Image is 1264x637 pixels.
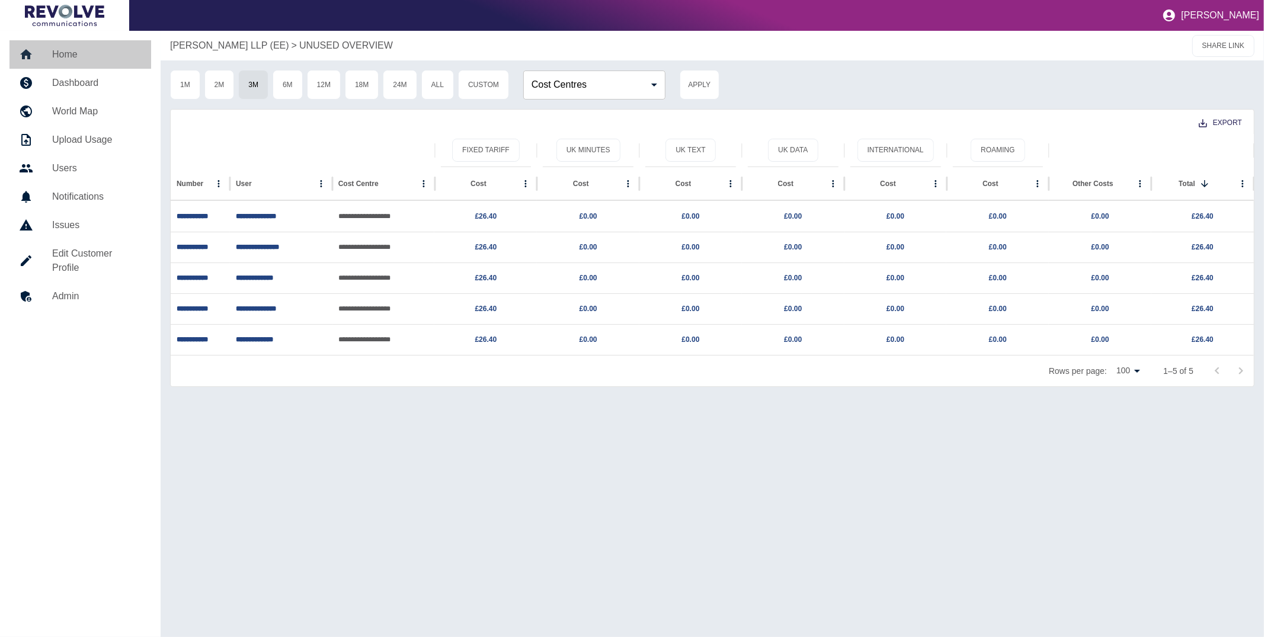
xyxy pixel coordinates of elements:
button: International [857,139,934,162]
button: All [421,70,454,100]
a: Notifications [9,183,151,211]
button: UK Data [768,139,818,162]
button: 3M [238,70,268,100]
button: Cost column menu [1029,175,1046,192]
a: £0.00 [784,243,802,251]
a: £0.00 [887,274,904,282]
button: User column menu [313,175,329,192]
div: Cost [676,180,692,188]
button: 6M [273,70,303,100]
div: Cost [983,180,999,188]
a: £0.00 [1092,335,1109,344]
a: £26.40 [475,305,497,313]
a: £26.40 [475,335,497,344]
h5: World Map [52,104,142,119]
a: £0.00 [1092,274,1109,282]
button: Cost column menu [722,175,739,192]
a: £0.00 [989,305,1007,313]
a: £0.00 [681,335,699,344]
div: Number [177,180,203,188]
button: Fixed Tariff [452,139,520,162]
a: £0.00 [681,212,699,220]
a: £0.00 [580,305,597,313]
a: £0.00 [580,335,597,344]
a: Home [9,40,151,69]
button: Cost column menu [825,175,841,192]
h5: Users [52,161,142,175]
a: £0.00 [887,335,904,344]
h5: Dashboard [52,76,142,90]
a: £0.00 [681,274,699,282]
a: £0.00 [1092,212,1109,220]
button: Other Costs column menu [1132,175,1148,192]
a: £0.00 [784,212,802,220]
a: £26.40 [1192,305,1214,313]
button: Custom [458,70,509,100]
img: Logo [25,5,104,26]
div: Total [1179,180,1195,188]
a: £0.00 [784,335,802,344]
a: £0.00 [989,274,1007,282]
button: 2M [204,70,235,100]
button: Sort [1196,175,1213,192]
h5: Edit Customer Profile [52,247,142,275]
a: Edit Customer Profile [9,239,151,282]
h5: Issues [52,218,142,232]
a: £0.00 [1092,243,1109,251]
div: 100 [1112,362,1144,379]
p: [PERSON_NAME] [1181,10,1259,21]
p: 1–5 of 5 [1163,365,1193,377]
a: £26.40 [1192,335,1214,344]
a: Upload Usage [9,126,151,154]
div: Other Costs [1073,180,1113,188]
button: UK Minutes [556,139,620,162]
button: Cost column menu [517,175,534,192]
a: £26.40 [475,212,497,220]
div: Cost Centre [338,180,379,188]
div: Cost [880,180,896,188]
button: Cost Centre column menu [415,175,432,192]
button: SHARE LINK [1192,35,1255,57]
a: £26.40 [1192,274,1214,282]
a: £0.00 [989,212,1007,220]
div: User [236,180,252,188]
button: 24M [383,70,417,100]
button: 18M [345,70,379,100]
a: Issues [9,211,151,239]
button: Cost column menu [620,175,636,192]
button: 12M [307,70,341,100]
a: £0.00 [1092,305,1109,313]
h5: Notifications [52,190,142,204]
a: £0.00 [784,274,802,282]
a: £0.00 [989,335,1007,344]
a: Admin [9,282,151,311]
button: Number column menu [210,175,227,192]
h5: Admin [52,289,142,303]
p: > [292,39,297,53]
a: £0.00 [580,243,597,251]
button: Apply [680,70,719,100]
button: Roaming [971,139,1025,162]
p: Rows per page: [1049,365,1107,377]
a: Users [9,154,151,183]
a: Dashboard [9,69,151,97]
a: £26.40 [475,274,497,282]
a: £0.00 [887,243,904,251]
h5: Upload Usage [52,133,142,147]
a: UNUSED OVERVIEW [299,39,393,53]
a: £0.00 [989,243,1007,251]
button: Cost column menu [927,175,944,192]
a: £0.00 [887,305,904,313]
a: [PERSON_NAME] LLP (EE) [170,39,289,53]
a: £26.40 [1192,243,1214,251]
a: £0.00 [681,305,699,313]
a: £26.40 [1192,212,1214,220]
a: World Map [9,97,151,126]
button: Export [1189,112,1252,134]
div: Cost [573,180,589,188]
a: £0.00 [580,274,597,282]
button: UK Text [665,139,715,162]
h5: Home [52,47,142,62]
a: £0.00 [580,212,597,220]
